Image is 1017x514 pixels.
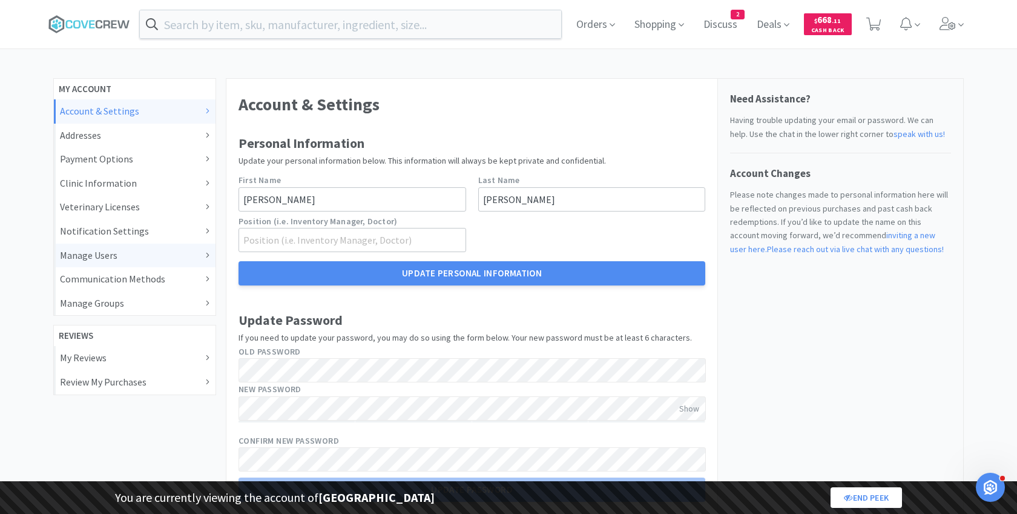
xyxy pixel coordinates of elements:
div: My Account [59,82,216,96]
a: inviting a new user here. [730,230,935,254]
span: 2 [731,10,744,19]
div: Addresses [60,128,209,144]
a: $668.11Cash Back [804,8,852,41]
a: Notification Settings [54,219,216,244]
div: Reviews [59,329,216,343]
a: Clinic Information [54,172,216,196]
a: Account & Settings [54,99,216,124]
div: Communication Methods [60,272,209,287]
a: Communication Methods [54,267,216,292]
a: speak with us! [894,128,945,139]
label: Confirm New Password [239,434,339,447]
p: Having trouble updating your email or password. We can help. Use the chat in the lower right corn... [730,113,951,141]
a: My Reviews [54,346,216,370]
strong: [GEOGRAPHIC_DATA] [318,490,435,505]
a: Addresses [54,124,216,148]
span: Cash Back [811,27,844,35]
iframe: Intercom live chat [976,473,1005,502]
a: Manage Users [54,244,216,268]
a: End Peek [831,487,902,508]
strong: Update Password [239,312,343,329]
div: Clinic Information [60,176,209,192]
p: Update your personal information below. This information will always be kept private and confiden... [239,154,705,167]
input: Last Name [478,187,706,212]
h4: Account Changes [730,165,951,182]
div: Review My Purchases [60,375,209,390]
input: Position (i.e. Inventory Manager, Doctor) [239,228,466,252]
label: New Password [239,382,301,396]
h4: Need Assistance? [730,91,951,107]
div: Account & Settings [60,104,209,119]
a: Discuss2 [699,19,742,30]
div: Show [679,401,699,415]
a: Manage Groups [54,292,216,316]
input: Search by item, sku, manufacturer, ingredient, size... [140,10,561,38]
p: You are currently viewing the account of [115,488,435,507]
div: Veterinary Licenses [60,199,209,215]
a: Please reach out via live chat with any questions! [767,244,944,255]
h1: Account & Settings [239,91,705,118]
div: Manage Users [60,248,209,264]
label: Position (i.e. Inventory Manager, Doctor) [239,215,397,228]
label: Old Password [239,345,301,358]
span: $ [814,17,817,25]
div: Manage Groups [60,296,209,312]
span: . 11 [832,17,841,25]
label: Last Name [478,173,520,187]
div: My Reviews [60,350,209,366]
input: First Name [239,187,466,212]
button: Update Personal Information [239,261,705,285]
a: Veterinary Licenses [54,195,216,219]
label: First Name [239,173,281,187]
div: Notification Settings [60,224,209,239]
span: 668 [814,14,841,25]
a: Payment Options [54,147,216,172]
p: If you need to update your password, you may do so using the form below. Your new password must b... [239,331,705,344]
strong: Personal Information [239,135,364,152]
div: Payment Options [60,152,209,167]
a: Review My Purchases [54,370,216,395]
p: Please note changes made to personal information here will be reflected on previous purchases and... [730,188,951,256]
